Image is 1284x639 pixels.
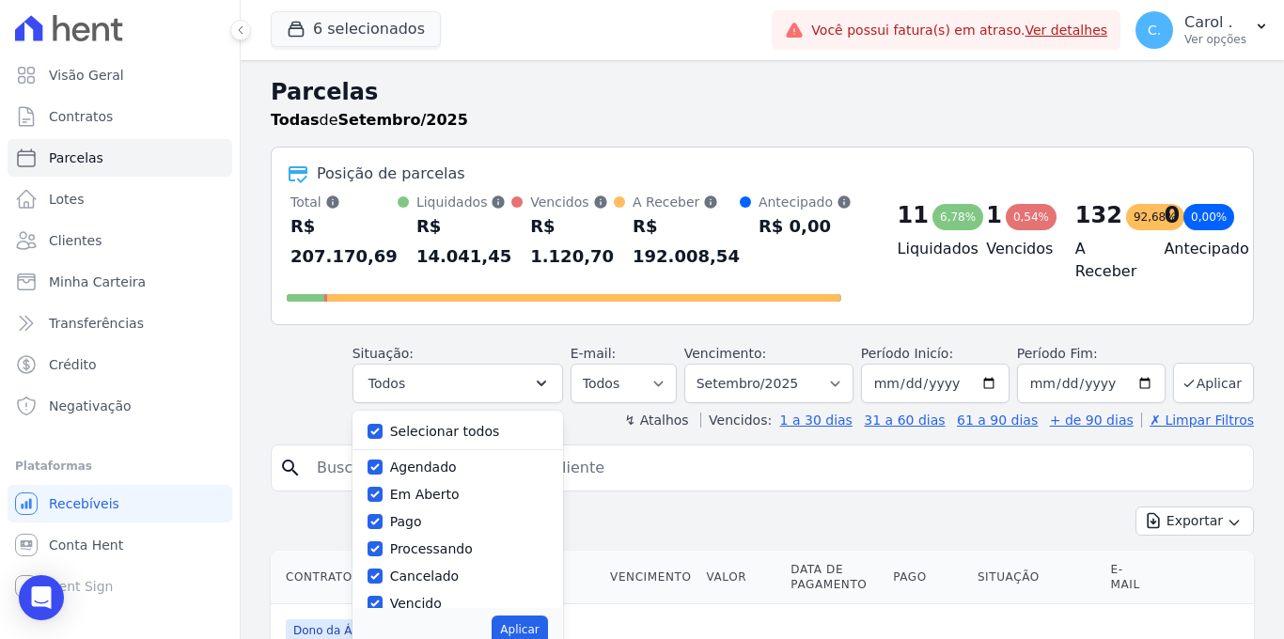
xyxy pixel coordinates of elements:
div: Plataformas [15,455,225,477]
i: search [279,457,302,479]
label: Vencido [390,596,442,611]
div: Open Intercom Messenger [19,575,64,620]
span: Visão Geral [49,66,124,85]
h4: A Receber [1075,238,1135,283]
a: Transferências [8,304,232,342]
a: Lotes [8,180,232,218]
button: 6 selecionados [271,11,441,47]
h4: Liquidados [898,238,957,260]
div: 92,68% [1126,204,1184,230]
label: Processando [390,541,473,556]
div: 6,78% [932,204,983,230]
p: Ver opções [1184,32,1246,47]
p: Carol . [1184,13,1246,32]
h2: Parcelas [271,75,1254,109]
th: Situação [970,551,1104,604]
span: Você possui fatura(s) em atraso. [811,21,1107,40]
a: 31 a 60 dias [864,413,945,428]
span: C. [1148,23,1161,37]
div: Antecipado [759,193,852,211]
span: Negativação [49,397,132,415]
p: de [271,109,468,132]
a: ✗ Limpar Filtros [1141,413,1254,428]
a: Conta Hent [8,526,232,564]
label: Vencidos: [700,413,772,428]
a: Clientes [8,222,232,259]
div: A Receber [633,193,740,211]
div: R$ 207.170,69 [290,211,398,272]
span: Clientes [49,231,102,250]
div: R$ 192.008,54 [633,211,740,272]
label: Selecionar todos [390,424,500,439]
label: E-mail: [571,346,617,361]
label: Situação: [352,346,414,361]
a: Minha Carteira [8,263,232,301]
span: Contratos [49,107,113,126]
button: C. Carol . Ver opções [1120,4,1284,56]
th: Pago [885,551,970,604]
span: Todos [368,372,405,395]
div: Total [290,193,398,211]
label: Período Fim: [1017,344,1166,364]
strong: Todas [271,111,320,129]
a: Negativação [8,387,232,425]
div: 0,00% [1183,204,1234,230]
div: R$ 0,00 [759,211,852,242]
div: R$ 14.041,45 [416,211,511,272]
a: + de 90 dias [1050,413,1134,428]
button: Exportar [1135,507,1254,536]
span: Transferências [49,314,144,333]
button: Todos [352,364,563,403]
a: Recebíveis [8,485,232,522]
label: Período Inicío: [861,346,953,361]
span: Crédito [49,355,97,374]
div: 1 [986,200,1002,230]
th: Vencimento [603,551,698,604]
label: Cancelado [390,569,459,584]
a: 1 a 30 dias [780,413,853,428]
th: Data de Pagamento [783,551,885,604]
button: Aplicar [1173,363,1254,403]
a: Crédito [8,346,232,383]
span: Minha Carteira [49,273,146,291]
label: Vencimento: [684,346,766,361]
a: Contratos [8,98,232,135]
th: E-mail [1104,551,1157,604]
div: 11 [898,200,929,230]
input: Buscar por nome do lote ou do cliente [305,449,1245,487]
label: Agendado [390,460,457,475]
th: Contrato [271,551,469,604]
span: Recebíveis [49,494,119,513]
h4: Antecipado [1164,238,1223,260]
div: Posição de parcelas [317,163,465,185]
span: Parcelas [49,148,103,167]
strong: Setembro/2025 [338,111,468,129]
span: Conta Hent [49,536,123,554]
a: Parcelas [8,139,232,177]
div: Liquidados [416,193,511,211]
label: ↯ Atalhos [624,413,688,428]
th: Valor [698,551,783,604]
div: 0 [1164,200,1180,230]
div: Vencidos [530,193,614,211]
div: 0,54% [1006,204,1057,230]
div: 132 [1075,200,1122,230]
h4: Vencidos [986,238,1045,260]
label: Em Aberto [390,487,460,502]
a: Visão Geral [8,56,232,94]
div: R$ 1.120,70 [530,211,614,272]
span: Lotes [49,190,85,209]
a: 61 a 90 dias [957,413,1038,428]
label: Pago [390,514,422,529]
a: Ver detalhes [1025,23,1107,38]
